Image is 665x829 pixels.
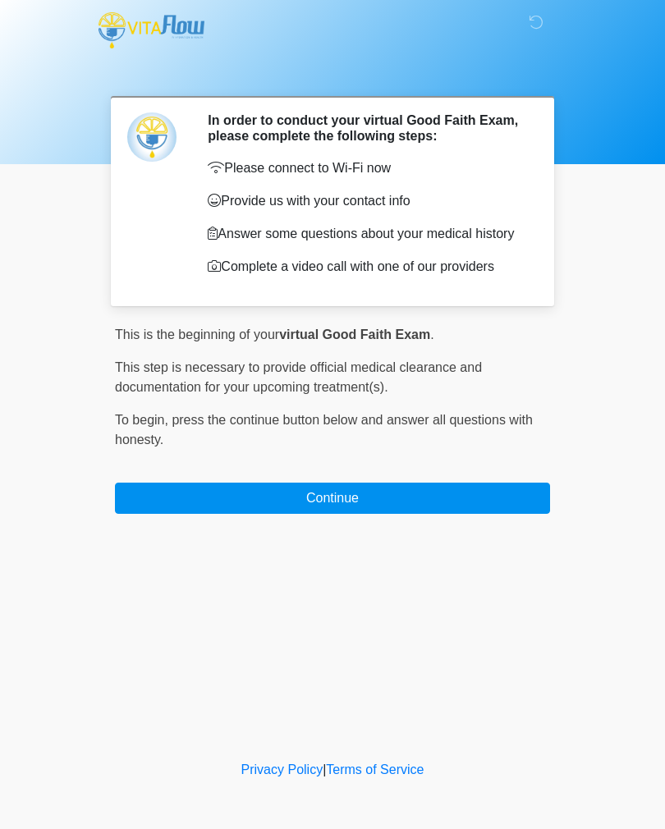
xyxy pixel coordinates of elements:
a: Terms of Service [326,763,424,776]
strong: virtual Good Faith Exam [279,327,430,341]
img: Agent Avatar [127,112,177,162]
p: Answer some questions about your medical history [208,224,525,244]
p: Complete a video call with one of our providers [208,257,525,277]
h2: In order to conduct your virtual Good Faith Exam, please complete the following steps: [208,112,525,144]
a: Privacy Policy [241,763,323,776]
span: This step is necessary to provide official medical clearance and documentation for your upcoming ... [115,360,482,394]
p: Provide us with your contact info [208,191,525,211]
span: . [430,327,433,341]
span: press the continue button below and answer all questions with honesty. [115,413,533,447]
h1: ‎ ‎ ‎ ‎ [103,59,562,89]
span: To begin, [115,413,172,427]
img: Vitaflow IV Hydration and Health Logo [99,12,204,48]
button: Continue [115,483,550,514]
p: Please connect to Wi-Fi now [208,158,525,178]
a: | [323,763,326,776]
span: This is the beginning of your [115,327,279,341]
